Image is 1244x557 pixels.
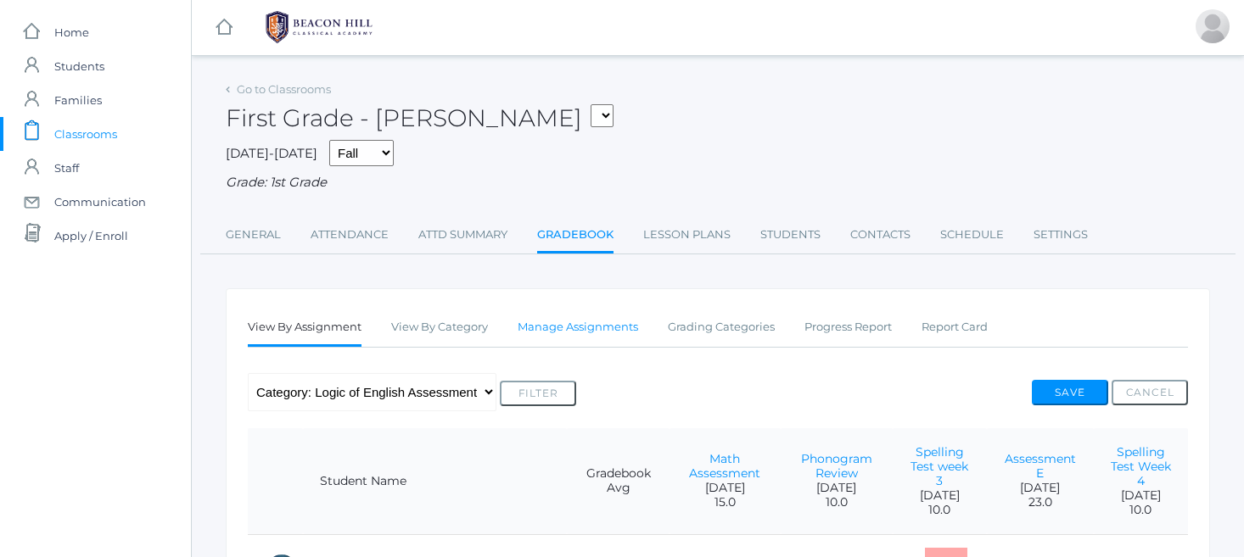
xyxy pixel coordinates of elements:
a: Go to Classrooms [237,82,331,96]
span: [DATE]-[DATE] [226,145,317,161]
a: View By Assignment [248,310,361,347]
a: Phonogram Review [801,451,872,481]
a: Grading Categories [668,310,775,344]
span: Communication [54,185,146,219]
a: View By Category [391,310,488,344]
button: Filter [500,381,576,406]
a: Spelling Test week 3 [911,444,968,488]
span: [DATE] [1111,488,1171,503]
div: Jaimie Watson [1196,9,1230,43]
span: Students [54,49,104,83]
span: Staff [54,151,79,185]
a: Manage Assignments [518,310,638,344]
span: 23.0 [1004,495,1077,510]
span: [DATE] [1004,481,1077,495]
button: Save [1032,380,1108,405]
a: Settings [1034,218,1088,252]
span: Families [54,83,102,117]
span: 10.0 [1111,503,1171,517]
h2: First Grade - [PERSON_NAME] [226,105,614,131]
th: Gradebook Avg [567,428,670,535]
div: Grade: 1st Grade [226,173,1210,192]
a: Lesson Plans [643,218,731,252]
a: Contacts [850,218,911,252]
a: Students [760,218,821,252]
span: 10.0 [798,495,877,510]
span: [DATE] [910,488,970,503]
a: Assessment E [1005,451,1076,481]
a: General [226,218,281,252]
a: Report Card [922,310,988,344]
a: Math Assessment [689,451,760,481]
a: Progress Report [804,310,892,344]
span: Home [54,15,89,49]
button: Cancel [1112,380,1188,405]
span: 15.0 [686,495,763,510]
span: Apply / Enroll [54,219,128,253]
a: Schedule [940,218,1004,252]
th: Student Name [303,428,567,535]
a: Attd Summary [418,218,507,252]
img: 1_BHCALogos-05.png [255,6,383,48]
a: Gradebook [537,218,614,254]
span: [DATE] [686,481,763,495]
span: [DATE] [798,481,877,495]
span: 10.0 [910,503,970,517]
span: Classrooms [54,117,117,151]
a: Attendance [311,218,389,252]
a: Spelling Test Week 4 [1111,444,1171,488]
